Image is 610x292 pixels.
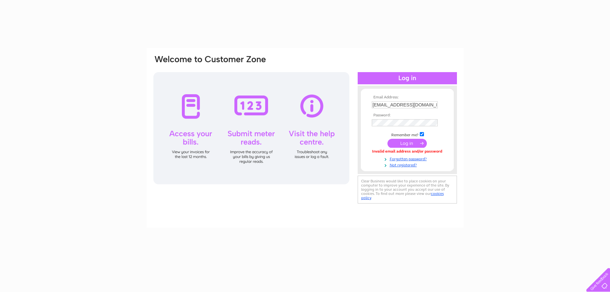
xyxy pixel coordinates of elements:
[370,113,444,118] th: Password:
[372,155,444,162] a: Forgotten password?
[361,191,444,200] a: cookies policy
[372,149,443,154] div: Invalid email address and/or password
[387,139,427,148] input: Submit
[370,131,444,138] td: Remember me?
[370,95,444,100] th: Email Address:
[358,176,457,204] div: Clear Business would like to place cookies on your computer to improve your experience of the sit...
[372,162,444,168] a: Not registered?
